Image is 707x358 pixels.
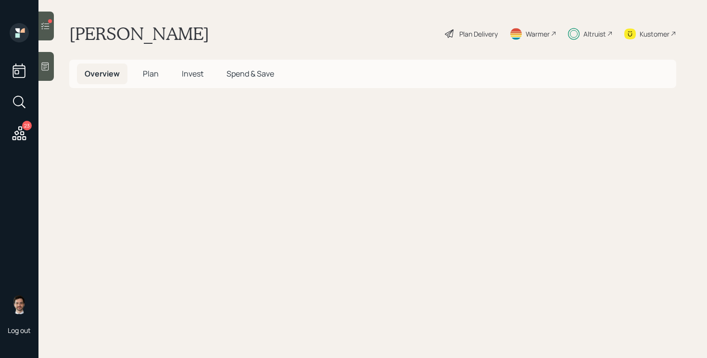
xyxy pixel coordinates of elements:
[182,68,203,79] span: Invest
[22,121,32,130] div: 23
[8,326,31,335] div: Log out
[227,68,274,79] span: Spend & Save
[640,29,669,39] div: Kustomer
[526,29,550,39] div: Warmer
[10,295,29,314] img: jonah-coleman-headshot.png
[85,68,120,79] span: Overview
[69,23,209,44] h1: [PERSON_NAME]
[459,29,498,39] div: Plan Delivery
[143,68,159,79] span: Plan
[583,29,606,39] div: Altruist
